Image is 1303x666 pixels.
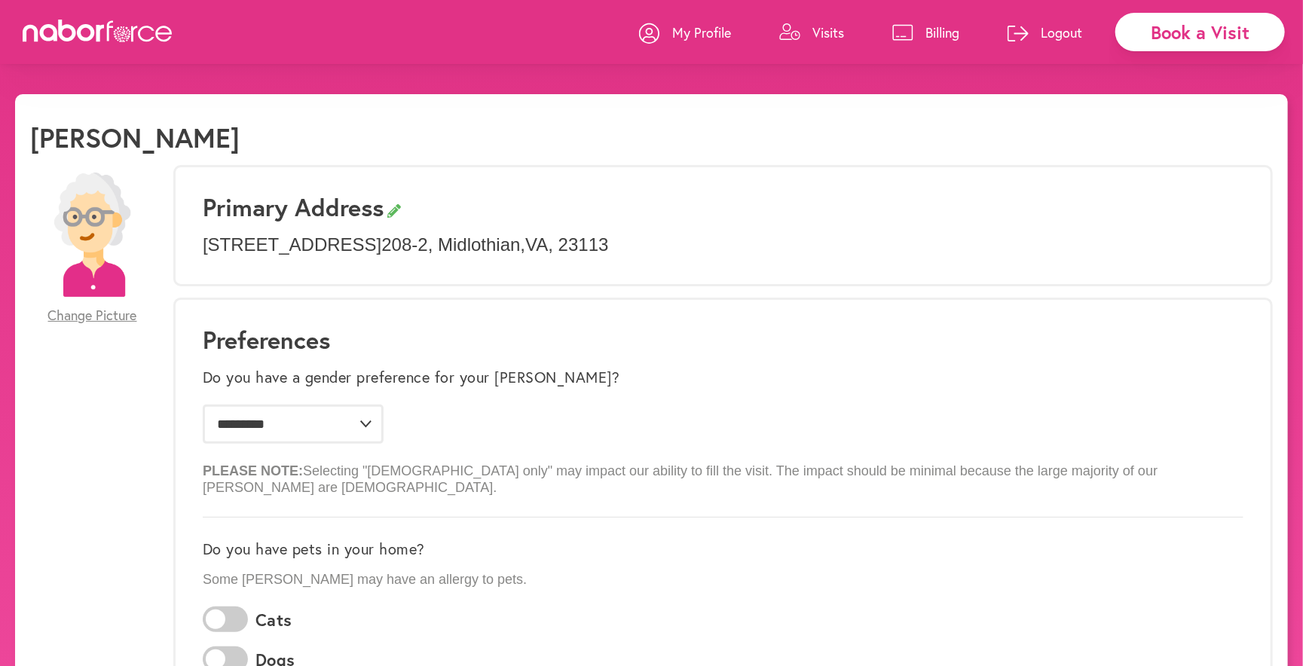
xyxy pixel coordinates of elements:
[30,173,154,297] img: efc20bcf08b0dac87679abea64c1faab.png
[639,10,731,55] a: My Profile
[892,10,959,55] a: Billing
[203,368,620,386] label: Do you have a gender preference for your [PERSON_NAME]?
[203,325,1243,354] h1: Preferences
[203,463,303,478] b: PLEASE NOTE:
[203,572,1243,588] p: Some [PERSON_NAME] may have an allergy to pets.
[812,23,844,41] p: Visits
[30,121,240,154] h1: [PERSON_NAME]
[925,23,959,41] p: Billing
[779,10,844,55] a: Visits
[672,23,731,41] p: My Profile
[203,193,1243,221] h3: Primary Address
[203,451,1243,496] p: Selecting "[DEMOGRAPHIC_DATA] only" may impact our ability to fill the visit. The impact should b...
[1008,10,1082,55] a: Logout
[203,540,425,558] label: Do you have pets in your home?
[1041,23,1082,41] p: Logout
[255,610,292,630] label: Cats
[1115,13,1285,51] div: Book a Visit
[203,234,1243,256] p: [STREET_ADDRESS] 208-2 , Midlothian , VA , 23113
[48,307,137,324] span: Change Picture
